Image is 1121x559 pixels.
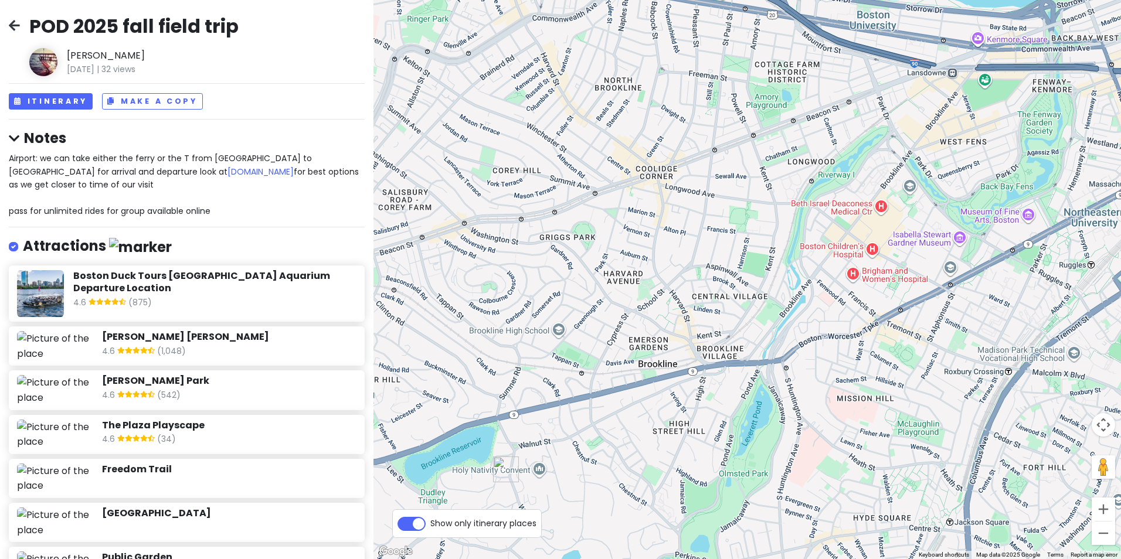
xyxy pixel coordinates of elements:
[1092,497,1115,521] button: Zoom in
[1071,551,1117,558] a: Report a map error
[157,432,176,448] span: (34)
[17,463,93,493] img: Picture of the place
[128,296,152,311] span: (875)
[980,84,990,93] div: Fenway Park
[67,48,239,63] span: [PERSON_NAME]
[97,63,99,75] span: |
[157,345,186,360] span: (1,048)
[493,456,519,482] div: Frederick Law Olmsted National Historic Site
[102,93,203,110] button: Make a Copy
[1047,551,1064,558] a: Terms (opens in new tab)
[9,93,93,110] button: Itinerary
[9,129,365,147] h4: Notes
[227,166,294,178] a: [DOMAIN_NAME]
[17,507,93,537] img: Picture of the place
[9,152,361,217] span: Airport: we can take either the ferry or the T from [GEOGRAPHIC_DATA] to [GEOGRAPHIC_DATA] for ar...
[976,551,1040,558] span: Map data ©2025 Google
[102,345,117,360] span: 4.6
[17,375,93,405] img: Picture of the place
[73,296,89,311] span: 4.6
[376,544,415,559] img: Google
[73,270,356,295] h6: Boston Duck Tours [GEOGRAPHIC_DATA] Aquarium Departure Location
[29,48,57,76] img: Author
[157,388,181,404] span: (542)
[430,517,536,530] span: Show only itinerary places
[102,507,356,520] h6: [GEOGRAPHIC_DATA]
[17,270,64,317] img: Picture of the place
[1002,180,1011,189] div: Back Bay Fens
[1092,521,1115,545] button: Zoom out
[1092,455,1115,479] button: Drag Pegman onto the map to open Street View
[376,544,415,559] a: Open this area in Google Maps (opens a new window)
[17,331,93,361] img: Picture of the place
[23,237,172,256] h4: Attractions
[109,238,172,256] img: marker
[102,375,356,387] h6: [PERSON_NAME] Park
[102,420,356,432] h6: The Plaza Playscape
[29,14,239,39] h2: POD 2025 fall field trip
[102,432,117,448] span: 4.6
[17,420,93,449] img: Picture of the place
[102,388,117,404] span: 4.6
[102,463,356,476] h6: Freedom Trail
[67,63,239,76] span: [DATE] 32 views
[1092,413,1115,437] button: Map camera controls
[102,331,356,343] h6: [PERSON_NAME] [PERSON_NAME]
[919,551,969,559] button: Keyboard shortcuts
